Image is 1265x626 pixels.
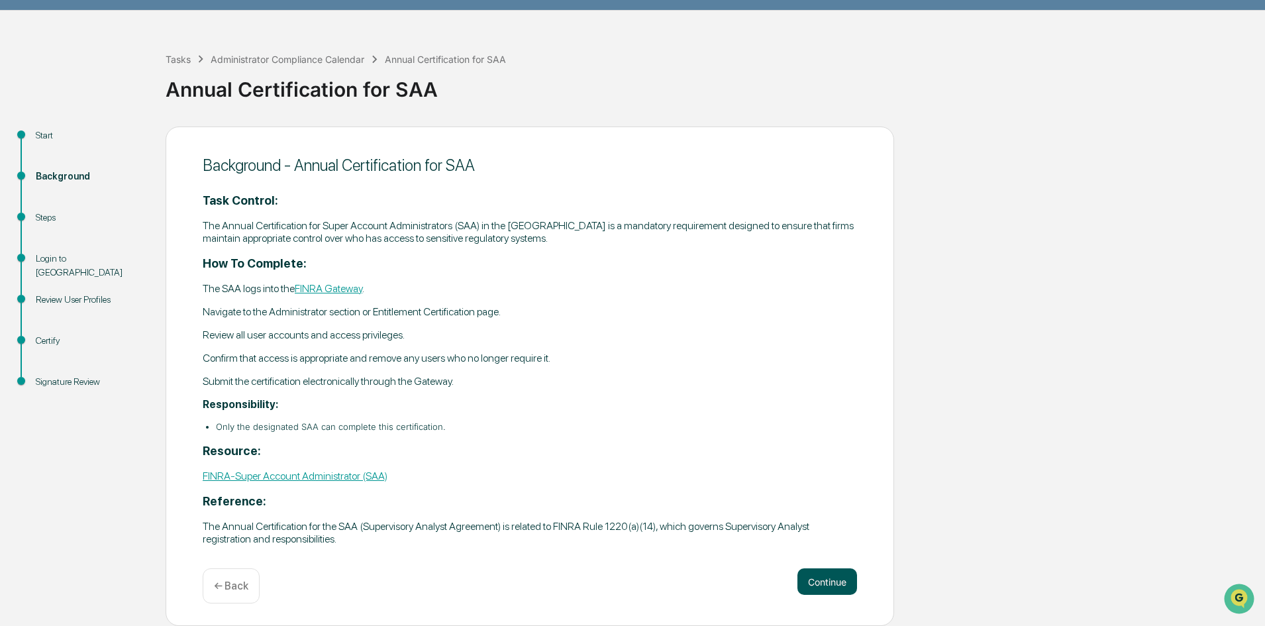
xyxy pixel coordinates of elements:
[225,105,241,121] button: Start new chat
[211,54,364,65] div: Administrator Compliance Calendar
[117,216,144,227] span: [DATE]
[166,54,191,65] div: Tasks
[117,180,144,191] span: [DATE]
[203,375,857,388] p: Submit the certification electronically through the Gateway.
[36,252,144,280] div: Login to [GEOGRAPHIC_DATA]
[26,296,83,309] span: Data Lookup
[93,328,160,339] a: Powered byPylon
[203,305,857,318] p: Navigate to the Administrator section or Entitlement Certification page.
[36,334,144,348] div: Certify
[205,144,241,160] button: See all
[203,520,857,545] p: The Annual Certification for the SAA (Supervisory Analyst Agreement) is related to FINRA Rule 122...
[203,352,857,364] p: Confirm that access is appropriate and remove any users who no longer require it.
[91,266,170,289] a: 🗄️Attestations
[36,129,144,142] div: Start
[36,375,144,389] div: Signature Review
[36,293,144,307] div: Review User Profiles
[203,156,857,175] div: Background - Annual Certification for SAA
[203,219,857,244] p: The Annual Certification for Super Account Administrators (SAA) in the [GEOGRAPHIC_DATA] is a man...
[109,271,164,284] span: Attestations
[60,115,182,125] div: We're available if you need us!
[8,291,89,315] a: 🔎Data Lookup
[797,568,857,595] button: Continue
[28,101,52,125] img: 8933085812038_c878075ebb4cc5468115_72.jpg
[132,329,160,339] span: Pylon
[13,101,37,125] img: 1746055101610-c473b297-6a78-478c-a979-82029cc54cd1
[203,256,307,270] strong: How To Complete:
[41,180,107,191] span: [PERSON_NAME]
[203,329,857,341] p: Review all user accounts and access privileges.
[8,266,91,289] a: 🖐️Preclearance
[216,421,857,432] li: Only the designated SAA can complete this certification.
[41,216,107,227] span: [PERSON_NAME]
[203,494,266,508] strong: Reference:
[13,168,34,189] img: Jack Rasmussen
[110,180,115,191] span: •
[13,28,241,49] p: How can we help?
[13,147,89,158] div: Past conversations
[36,170,144,183] div: Background
[166,67,1258,101] div: Annual Certification for SAA
[26,181,37,191] img: 1746055101610-c473b297-6a78-478c-a979-82029cc54cd1
[36,211,144,225] div: Steps
[26,217,37,227] img: 1746055101610-c473b297-6a78-478c-a979-82029cc54cd1
[385,54,506,65] div: Annual Certification for SAA
[214,580,248,592] p: ← Back
[203,444,261,458] strong: Resource:
[203,193,278,207] strong: Task Control:
[13,297,24,308] div: 🔎
[295,282,362,295] a: FINRA Gateway
[203,282,857,295] p: The SAA logs into the .
[203,470,387,482] a: FINRA-Super Account Administrator (SAA)
[96,272,107,283] div: 🗄️
[60,101,217,115] div: Start new chat
[1223,582,1258,618] iframe: Open customer support
[26,271,85,284] span: Preclearance
[203,398,278,411] strong: Responsibility:
[13,272,24,283] div: 🖐️
[13,203,34,225] img: Jack Rasmussen
[110,216,115,227] span: •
